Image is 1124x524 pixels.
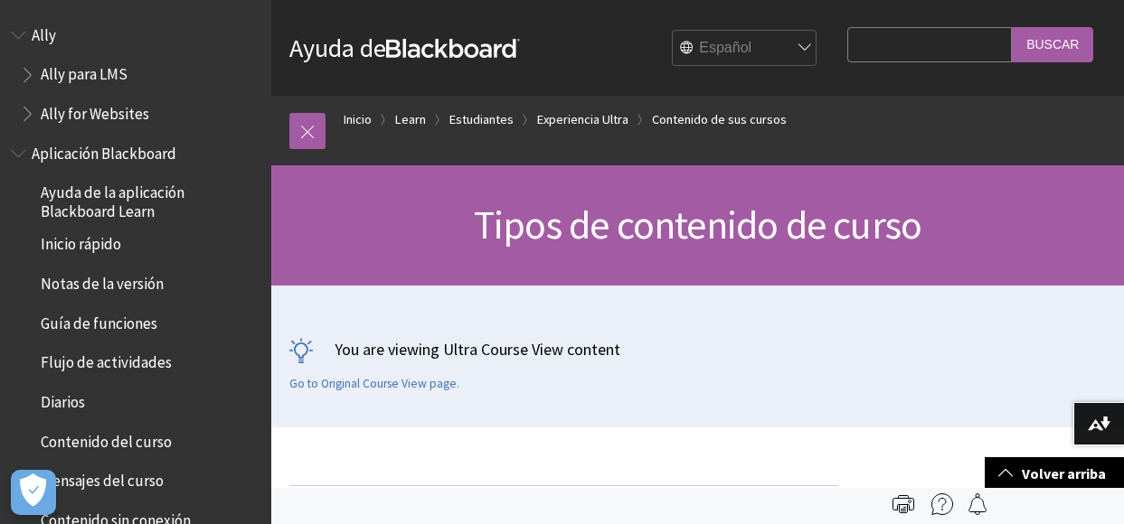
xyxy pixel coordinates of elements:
span: Ally para LMS [41,60,128,84]
p: You are viewing Ultra Course View content [289,338,1106,360]
span: Notas de la versión [41,268,164,293]
span: Diarios [41,387,85,411]
input: Buscar [1012,27,1093,62]
span: Flujo de actividades [41,348,172,372]
img: Follow this page [967,493,988,515]
select: Site Language Selector [673,31,817,67]
span: Guía de funciones [41,308,157,332]
a: Estudiantes [449,108,514,131]
span: Ayuda de la aplicación Blackboard Learn [41,178,259,220]
img: More help [931,493,953,515]
button: Abrir preferencias [11,470,56,515]
span: Ally for Websites [41,98,149,123]
a: Learn [395,108,426,131]
nav: Book outline for Anthology Ally Help [11,20,260,129]
span: Tipos de contenido de curso [474,200,921,249]
span: Inicio rápido [41,229,121,254]
a: Volver arriba [985,457,1124,491]
a: Inicio [344,108,372,131]
span: Ally [32,20,56,44]
strong: Blackboard [386,39,520,58]
span: Contenido del curso [41,426,172,451]
a: Experiencia Ultra [537,108,628,131]
a: Contenido de sus cursos [652,108,787,131]
span: Aplicación Blackboard [32,138,176,163]
a: Go to Original Course View page. [289,376,459,392]
span: Mensajes del curso [41,466,164,491]
a: Ayuda deBlackboard [289,32,520,64]
img: Print [893,493,914,515]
